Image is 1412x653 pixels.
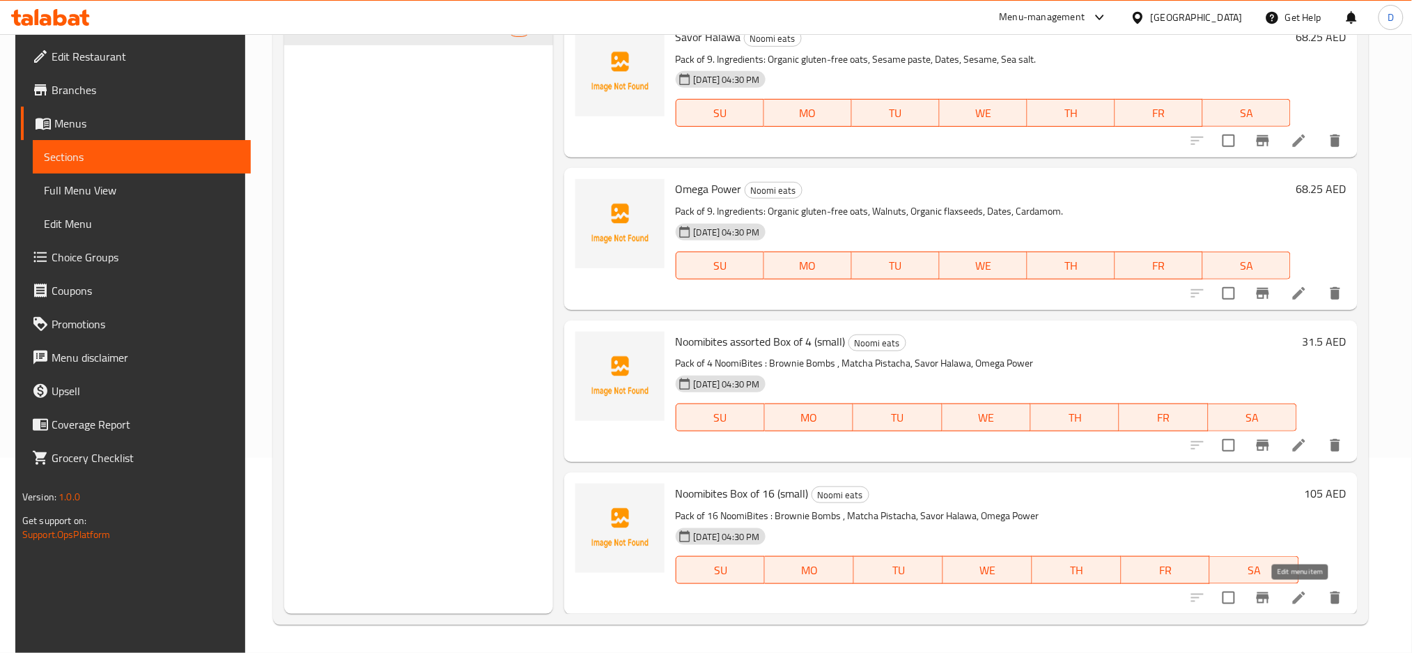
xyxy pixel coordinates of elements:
span: Version: [22,488,56,506]
button: WE [942,404,1031,431]
button: Branch-specific-item [1246,277,1280,310]
h6: 105 AED [1305,484,1347,503]
span: SA [1209,103,1285,123]
span: Coupons [52,282,240,299]
span: WE [945,103,1022,123]
button: SU [676,99,764,127]
span: SA [1209,256,1285,276]
a: Grocery Checklist [21,441,251,475]
button: TU [852,252,940,279]
a: Promotions [21,307,251,341]
span: Noomi eats [812,487,869,503]
button: SU [676,404,765,431]
a: Branches [21,73,251,107]
button: SA [1209,404,1297,431]
button: SA [1203,252,1291,279]
button: SU [676,252,764,279]
h6: 31.5 AED [1303,332,1347,351]
a: Menu disclaimer [21,341,251,374]
div: Menu-management [1000,9,1085,26]
span: Grocery Checklist [52,450,240,466]
span: [DATE] 04:30 PM [688,530,766,544]
span: TU [859,408,936,428]
span: FR [1125,408,1202,428]
span: WE [948,408,1025,428]
button: MO [764,99,852,127]
button: TH [1031,404,1119,431]
span: Coverage Report [52,416,240,433]
button: SU [676,556,766,584]
button: delete [1319,429,1352,462]
span: Select to update [1214,431,1243,460]
a: Menus [21,107,251,140]
button: delete [1319,124,1352,158]
img: Savor Halawa [575,27,665,116]
h6: 68.25 AED [1296,179,1347,199]
span: Select to update [1214,126,1243,155]
span: [DATE] 04:30 PM [688,73,766,86]
button: MO [765,404,853,431]
div: Noomi eats [848,335,906,351]
span: Select to update [1214,279,1243,308]
span: Noomi eats [745,31,801,47]
span: FR [1121,103,1197,123]
button: TH [1027,252,1115,279]
span: Omega Power [676,178,742,199]
button: FR [1122,556,1211,584]
span: TU [860,560,938,581]
button: WE [943,556,1032,584]
img: Noomibites assorted Box of 4 (small) [575,332,665,421]
a: Choice Groups [21,240,251,274]
button: WE [940,99,1027,127]
button: delete [1319,581,1352,615]
span: WE [945,256,1022,276]
button: MO [765,556,854,584]
button: MO [764,252,852,279]
span: D [1388,10,1394,25]
span: MO [770,408,848,428]
button: FR [1115,99,1203,127]
span: SU [682,560,760,581]
button: SA [1203,99,1291,127]
button: TU [853,404,942,431]
p: Pack of 4 NoomiBites : Brownie Bombs , Matcha Pistacha, Savor Halawa, Omega Power [676,355,1298,372]
button: TU [852,99,940,127]
span: SU [682,408,759,428]
span: Noomi eats [849,335,906,351]
div: Noomi eats [744,30,802,47]
a: Edit menu item [1291,285,1308,302]
span: Choice Groups [52,249,240,266]
button: TH [1032,556,1122,584]
span: Noomibites Box of 16 (small) [676,483,809,504]
button: WE [940,252,1027,279]
span: Promotions [52,316,240,332]
a: Sections [33,140,251,174]
button: Branch-specific-item [1246,581,1280,615]
span: FR [1127,560,1205,581]
span: Full Menu View [44,182,240,199]
span: 1.0.0 [59,488,80,506]
a: Edit menu item [1291,132,1308,149]
a: Coverage Report [21,408,251,441]
button: TH [1027,99,1115,127]
a: Support.OpsPlatform [22,525,111,544]
span: Savor Halawa [676,26,741,47]
h6: 68.25 AED [1296,27,1347,47]
p: Pack of 9. Ingredients: Organic gluten-free oats, Sesame paste, Dates, Sesame, Sea salt. [676,51,1291,68]
div: [GEOGRAPHIC_DATA] [1151,10,1243,25]
span: Get support on: [22,512,86,530]
span: MO [770,103,846,123]
button: Branch-specific-item [1246,124,1280,158]
span: TU [858,256,934,276]
span: SU [682,103,759,123]
a: Coupons [21,274,251,307]
span: Noomibites assorted Box of 4 (small) [676,331,846,352]
span: Menus [54,115,240,132]
span: TH [1038,560,1116,581]
span: Menu disclaimer [52,349,240,366]
span: Upsell [52,383,240,399]
div: Noomi eats [745,182,802,199]
span: FR [1121,256,1197,276]
p: Pack of 16 NoomiBites : Brownie Bombs , Matcha Pistacha, Savor Halawa, Omega Power [676,507,1300,525]
a: Full Menu View [33,174,251,207]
